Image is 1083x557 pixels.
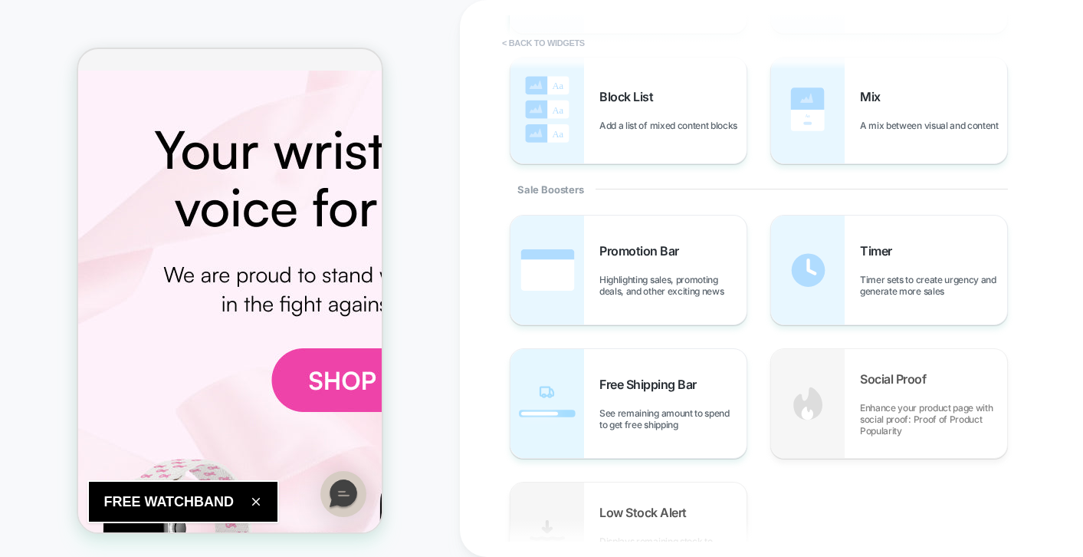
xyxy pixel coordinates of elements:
[599,120,745,131] span: Add a list of mixed content blocks
[860,243,900,259] span: Timer
[599,89,661,104] span: Block List
[599,377,704,392] span: Free Shipping Bar
[860,274,1007,297] span: Timer sets to create urgency and generate more sales
[860,402,1007,437] span: Enhance your product page with social proof: Proof of Product Popularity
[494,31,592,55] button: < Back to widgets
[599,243,687,259] span: Promotion Bar
[860,120,1006,131] span: A mix between visual and content
[9,431,201,474] button: FREE WATCHBAND
[242,422,288,468] div: Messenger Dummy Widget
[860,371,934,387] span: Social Proof
[599,274,747,297] span: Highlighting sales, promoting deals, and other exciting news
[599,407,747,430] span: See remaining amount to spend to get free shipping
[510,164,1008,215] div: Sale Boosters
[860,89,888,104] span: Mix
[599,505,694,520] span: Low Stock Alert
